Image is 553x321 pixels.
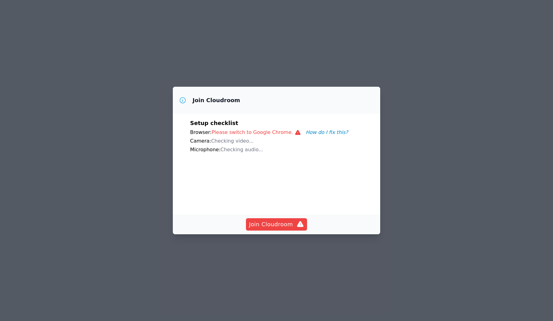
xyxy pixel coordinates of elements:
button: How do I fix this? [306,129,348,136]
span: Checking video... [211,138,254,144]
span: Microphone: [190,147,221,152]
span: Setup checklist [190,120,238,126]
span: Join Cloudroom [249,220,304,229]
button: Join Cloudroom [246,218,307,231]
span: Browser: [190,129,212,135]
h3: Join Cloudroom [193,97,240,104]
span: Camera: [190,138,211,144]
span: Checking audio... [221,147,263,152]
span: Please switch to Google Chrome. [212,129,306,135]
